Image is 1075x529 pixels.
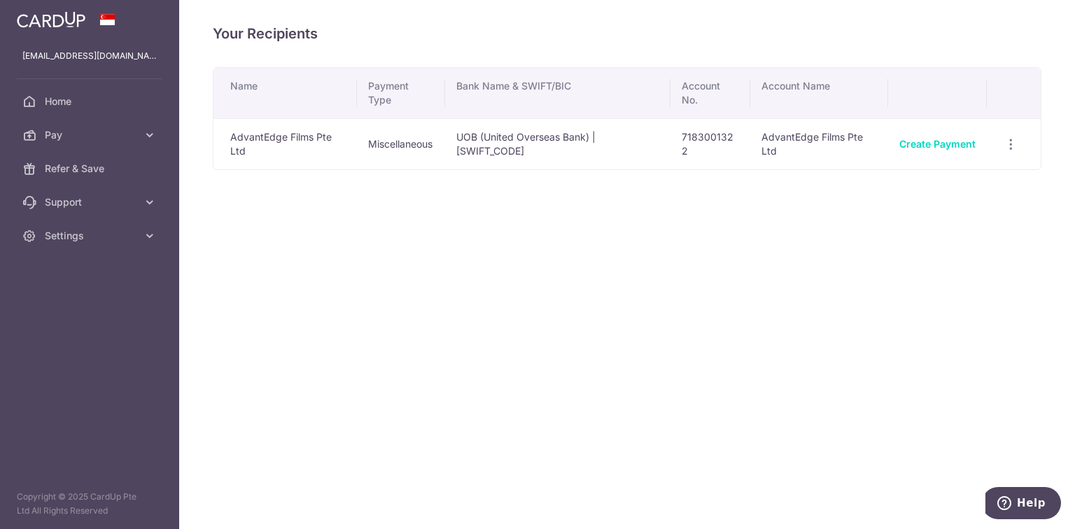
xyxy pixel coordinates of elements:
[750,68,889,118] th: Account Name
[45,128,137,142] span: Pay
[985,487,1061,522] iframe: Opens a widget where you can find more information
[445,118,670,169] td: UOB (United Overseas Bank) | [SWIFT_CODE]
[213,22,1041,45] h4: Your Recipients
[357,68,444,118] th: Payment Type
[22,49,157,63] p: [EMAIL_ADDRESS][DOMAIN_NAME]
[670,68,750,118] th: Account No.
[213,118,357,169] td: AdvantEdge Films Pte Ltd
[17,11,85,28] img: CardUp
[357,118,444,169] td: Miscellaneous
[899,138,976,150] a: Create Payment
[670,118,750,169] td: 7183001322
[213,68,357,118] th: Name
[45,195,137,209] span: Support
[45,162,137,176] span: Refer & Save
[45,94,137,108] span: Home
[445,68,670,118] th: Bank Name & SWIFT/BIC
[45,229,137,243] span: Settings
[750,118,889,169] td: AdvantEdge Films Pte Ltd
